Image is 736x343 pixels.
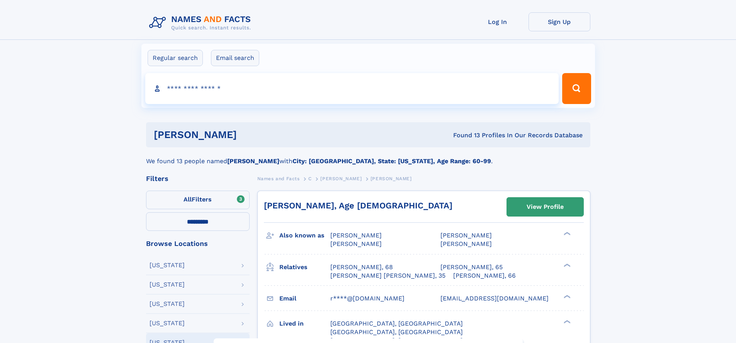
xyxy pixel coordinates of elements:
[146,240,250,247] div: Browse Locations
[148,50,203,66] label: Regular search
[211,50,259,66] label: Email search
[227,157,279,165] b: [PERSON_NAME]
[279,317,330,330] h3: Lived in
[453,271,516,280] a: [PERSON_NAME], 66
[330,232,382,239] span: [PERSON_NAME]
[440,263,503,271] a: [PERSON_NAME], 65
[308,174,312,183] a: C
[371,176,412,181] span: [PERSON_NAME]
[529,12,590,31] a: Sign Up
[279,261,330,274] h3: Relatives
[150,262,185,268] div: [US_STATE]
[150,301,185,307] div: [US_STATE]
[330,240,382,247] span: [PERSON_NAME]
[562,263,571,268] div: ❯
[562,73,591,104] button: Search Button
[146,191,250,209] label: Filters
[440,232,492,239] span: [PERSON_NAME]
[257,174,300,183] a: Names and Facts
[146,12,257,33] img: Logo Names and Facts
[562,319,571,324] div: ❯
[527,198,564,216] div: View Profile
[330,320,463,327] span: [GEOGRAPHIC_DATA], [GEOGRAPHIC_DATA]
[562,294,571,299] div: ❯
[150,320,185,326] div: [US_STATE]
[562,231,571,236] div: ❯
[145,73,559,104] input: search input
[330,328,463,336] span: [GEOGRAPHIC_DATA], [GEOGRAPHIC_DATA]
[292,157,491,165] b: City: [GEOGRAPHIC_DATA], State: [US_STATE], Age Range: 60-99
[264,201,452,210] a: [PERSON_NAME], Age [DEMOGRAPHIC_DATA]
[279,292,330,305] h3: Email
[330,271,445,280] a: [PERSON_NAME] [PERSON_NAME], 35
[279,229,330,242] h3: Also known as
[330,263,393,271] a: [PERSON_NAME], 68
[154,130,345,140] h1: [PERSON_NAME]
[507,198,583,216] a: View Profile
[184,196,192,203] span: All
[440,240,492,247] span: [PERSON_NAME]
[320,174,362,183] a: [PERSON_NAME]
[150,282,185,288] div: [US_STATE]
[308,176,312,181] span: C
[320,176,362,181] span: [PERSON_NAME]
[467,12,529,31] a: Log In
[146,147,590,166] div: We found 13 people named with .
[440,295,549,302] span: [EMAIL_ADDRESS][DOMAIN_NAME]
[345,131,583,140] div: Found 13 Profiles In Our Records Database
[146,175,250,182] div: Filters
